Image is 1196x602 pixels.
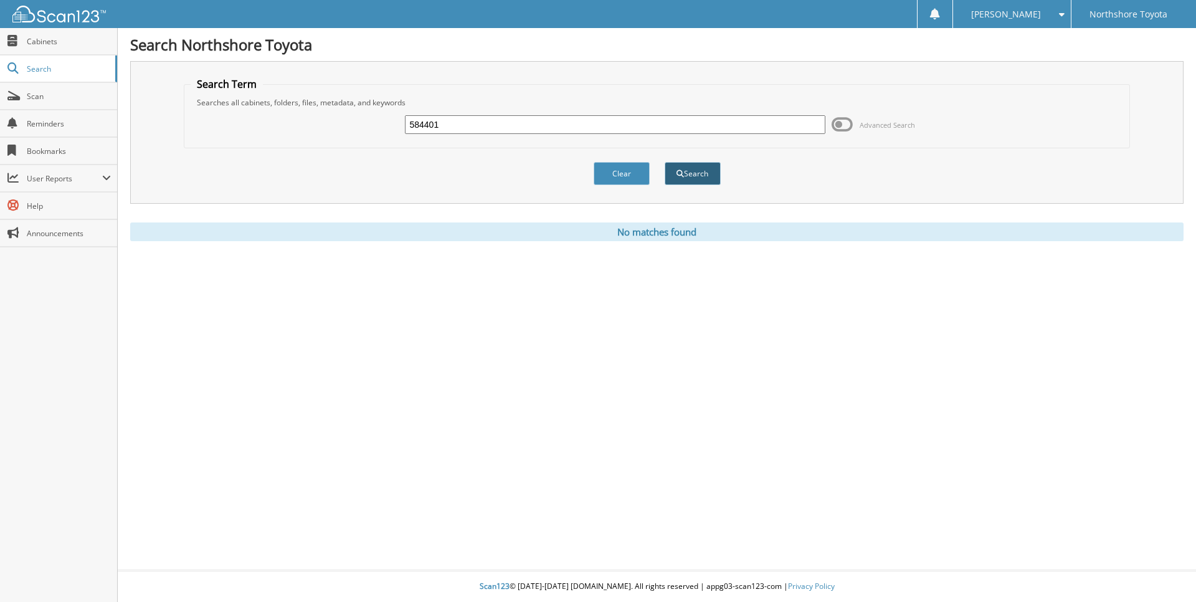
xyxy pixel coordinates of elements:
[191,77,263,91] legend: Search Term
[191,97,1124,108] div: Searches all cabinets, folders, files, metadata, and keywords
[27,146,111,156] span: Bookmarks
[118,571,1196,602] div: © [DATE]-[DATE] [DOMAIN_NAME]. All rights reserved | appg03-scan123-com |
[130,34,1184,55] h1: Search Northshore Toyota
[130,222,1184,241] div: No matches found
[971,11,1041,18] span: [PERSON_NAME]
[860,120,915,130] span: Advanced Search
[1089,11,1167,18] span: Northshore Toyota
[480,581,510,591] span: Scan123
[27,91,111,102] span: Scan
[27,173,102,184] span: User Reports
[27,228,111,239] span: Announcements
[27,118,111,129] span: Reminders
[594,162,650,185] button: Clear
[788,581,835,591] a: Privacy Policy
[665,162,721,185] button: Search
[1134,542,1196,602] iframe: Chat Widget
[27,201,111,211] span: Help
[12,6,106,22] img: scan123-logo-white.svg
[27,36,111,47] span: Cabinets
[27,64,109,74] span: Search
